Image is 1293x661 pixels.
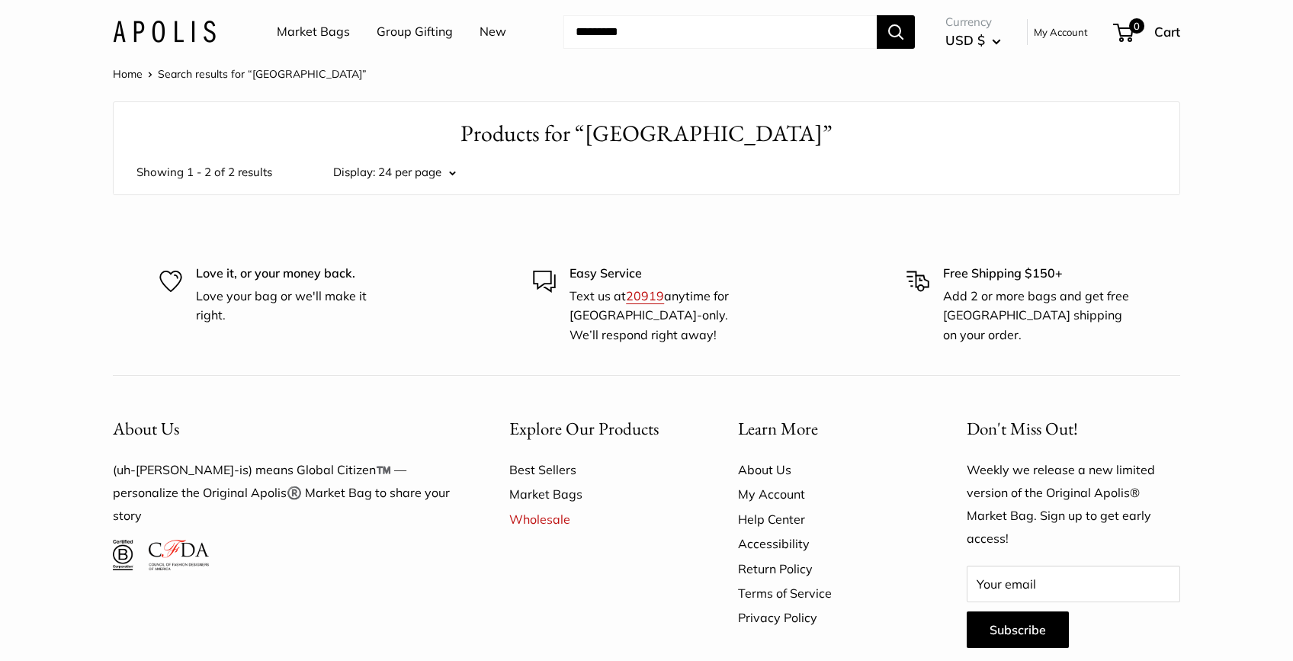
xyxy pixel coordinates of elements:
span: Learn More [738,417,818,440]
p: Text us at anytime for [GEOGRAPHIC_DATA]-only. We’ll respond right away! [569,287,760,345]
img: Apolis [113,21,216,43]
a: Wholesale [509,507,685,531]
a: Market Bags [509,482,685,506]
button: USD $ [945,28,1001,53]
span: 0 [1129,18,1144,34]
p: (uh-[PERSON_NAME]-is) means Global Citizen™️ — personalize the Original Apolis®️ Market Bag to sh... [113,459,456,528]
button: Explore Our Products [509,414,685,444]
a: My Account [738,482,913,506]
a: 20919 [626,288,664,303]
button: 24 per page [378,162,456,183]
a: Terms of Service [738,581,913,605]
p: Don't Miss Out! [967,414,1180,444]
span: Cart [1154,24,1180,40]
p: Free Shipping $150+ [943,264,1134,284]
button: Subscribe [967,611,1069,648]
p: Add 2 or more bags and get free [GEOGRAPHIC_DATA] shipping on your order. [943,287,1134,345]
a: Home [113,67,143,81]
a: Help Center [738,507,913,531]
img: Certified B Corporation [113,540,133,570]
p: Love it, or your money back. [196,264,387,284]
h1: Products for “[GEOGRAPHIC_DATA]” [136,117,1157,150]
span: Showing 1 - 2 of 2 results [136,162,272,183]
button: About Us [113,414,456,444]
a: My Account [1034,23,1088,41]
p: Weekly we release a new limited version of the Original Apolis® Market Bag. Sign up to get early ... [967,459,1180,550]
span: Explore Our Products [509,417,659,440]
a: Group Gifting [377,21,453,43]
input: Search... [563,15,877,49]
span: Currency [945,11,1001,33]
label: Display: [333,162,375,183]
a: Privacy Policy [738,605,913,630]
a: About Us [738,457,913,482]
a: 0 Cart [1115,20,1180,44]
p: Love your bag or we'll make it right. [196,287,387,326]
nav: Breadcrumb [113,64,367,84]
a: Best Sellers [509,457,685,482]
span: USD $ [945,32,985,48]
a: Return Policy [738,557,913,581]
img: Council of Fashion Designers of America Member [149,540,209,570]
span: Search results for “[GEOGRAPHIC_DATA]” [158,67,367,81]
a: Accessibility [738,531,913,556]
a: New [480,21,506,43]
button: Search [877,15,915,49]
p: Easy Service [569,264,760,284]
a: Market Bags [277,21,350,43]
span: 24 per page [378,165,441,179]
button: Learn More [738,414,913,444]
span: About Us [113,417,179,440]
